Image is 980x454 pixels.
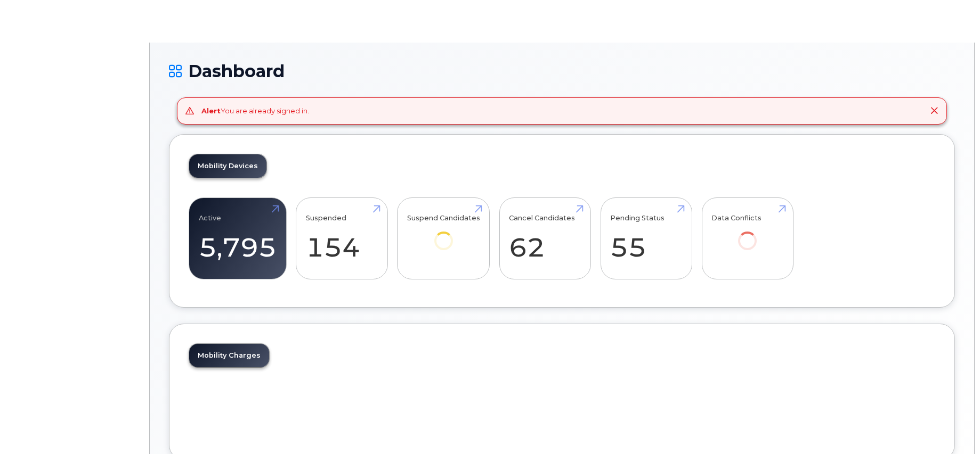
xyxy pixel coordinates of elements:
[711,203,783,265] a: Data Conflicts
[201,106,309,116] div: You are already signed in.
[610,203,682,274] a: Pending Status 55
[189,344,269,367] a: Mobility Charges
[306,203,378,274] a: Suspended 154
[189,154,266,178] a: Mobility Devices
[201,106,221,115] strong: Alert
[169,62,955,80] h1: Dashboard
[199,203,277,274] a: Active 5,795
[509,203,581,274] a: Cancel Candidates 62
[407,203,480,265] a: Suspend Candidates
